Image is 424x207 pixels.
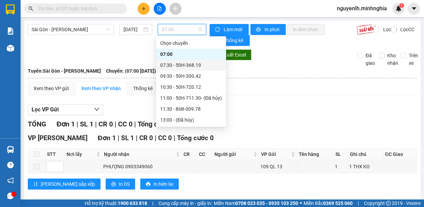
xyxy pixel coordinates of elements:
[211,49,251,60] button: downloadXuất Excel
[264,26,280,33] span: In phơi
[81,85,121,92] div: Xem theo VP nhận
[138,120,175,128] span: Tổng cước 0
[32,105,59,114] span: Lọc VP Gửi
[67,150,95,158] span: Nơi lấy
[300,202,302,205] span: ⚪️
[133,85,153,92] div: Thống kê
[121,134,134,142] span: SL 1
[152,199,153,207] span: |
[396,5,402,12] img: icon-new-feature
[45,149,65,160] th: STT
[250,24,286,35] button: printerIn phơi
[160,83,222,91] div: 10:30 - 50H-720.12
[182,149,197,160] th: CR
[214,150,252,158] span: Người gửi
[134,120,136,128] span: |
[115,120,116,128] span: |
[28,68,101,74] b: Tuyến: Sài Gòn - [PERSON_NAME]
[34,85,69,92] div: Xem theo VP gửi
[7,162,14,168] span: question-circle
[7,45,14,52] img: warehouse-icon
[155,134,156,142] span: |
[157,6,162,11] span: file-add
[348,149,384,160] th: Ghi chú
[28,120,46,128] span: TỔNG
[224,37,244,44] span: Thống kê
[154,3,166,15] button: file-add
[28,6,33,11] span: search
[173,6,178,11] span: aim
[224,51,246,59] span: Xuất Excel
[104,150,175,158] span: Người nhận
[235,200,298,206] strong: 0708 023 035 - 0935 103 250
[408,3,420,15] button: caret-down
[76,120,78,128] span: |
[215,27,221,33] span: sync
[160,39,222,47] div: Chọn chuyến
[335,163,347,170] div: 1
[106,179,135,190] button: printerIn DS
[349,163,382,170] div: 1 THX KO
[304,199,353,207] span: Miền Bắc
[400,3,403,8] span: 1
[123,26,142,33] input: 15/09/2025
[119,180,130,188] span: In DS
[363,52,378,67] span: Đã giao
[140,179,179,190] button: printerIn biên lai
[7,177,14,184] span: notification
[160,116,222,124] div: 13:00 - (Đã hủy)
[28,104,103,115] button: Lọc VP Gửi
[118,200,147,206] strong: 1900 633 818
[411,5,417,12] span: caret-down
[162,24,202,35] span: 07:00
[160,105,222,113] div: 11:30 - 86B-009.78
[297,149,334,160] th: Tên hàng
[138,3,150,15] button: plus
[28,179,101,190] button: sort-ascending[PERSON_NAME] sắp xếp
[141,6,146,11] span: plus
[160,61,222,69] div: 07:30 - 50H-368.19
[385,52,401,67] span: Kho nhận
[160,94,222,102] div: 11:00 - 50H-711.30 - (Đã hủy)
[210,35,250,46] button: bar-chartThống kê
[158,199,212,207] span: Cung cấp máy in - giấy in:
[210,24,249,35] button: syncLàm mới
[6,4,15,15] img: logo-vxr
[287,24,325,35] button: In đơn chọn
[256,27,262,33] span: printer
[7,146,14,153] img: warehouse-icon
[136,134,138,142] span: |
[94,107,99,112] span: down
[174,134,175,142] span: |
[33,182,38,187] span: sort-ascending
[356,24,376,35] img: 9k=
[118,120,132,128] span: CC 0
[106,67,156,75] span: Chuyến: (07:00 [DATE])
[259,160,297,173] td: 109 QL 13
[406,52,421,67] span: Trên xe
[41,180,95,188] span: [PERSON_NAME] sắp xếp
[323,200,353,206] strong: 0369 525 060
[334,149,348,160] th: SL
[160,72,222,80] div: 09:30 - 50H-300.42
[399,3,404,8] sup: 1
[214,199,298,207] span: Miền Nam
[95,120,97,128] span: |
[103,163,180,170] div: PHƯỢNG 0903349060
[28,134,87,142] span: VP [PERSON_NAME]
[139,134,153,142] span: CR 0
[98,120,113,128] span: CR 0
[331,4,392,13] span: nguyenlh.minhnghia
[80,120,93,128] span: SL 1
[146,182,151,187] span: printer
[398,26,415,33] span: Lọc CC
[224,26,243,33] span: Làm mới
[7,27,14,35] img: solution-icon
[169,3,181,15] button: aim
[98,134,116,142] span: Đơn 1
[197,149,213,160] th: CC
[38,5,119,12] input: Tìm tên, số ĐT hoặc mã đơn
[380,26,398,33] span: Lọc CR
[177,134,214,142] span: Tổng cước 0
[118,134,119,142] span: |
